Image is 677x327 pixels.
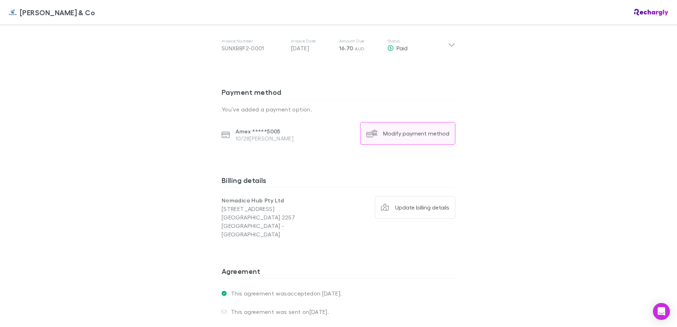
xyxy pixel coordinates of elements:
h3: Billing details [222,176,455,187]
p: [GEOGRAPHIC_DATA] - [GEOGRAPHIC_DATA] [222,222,338,239]
h3: Payment method [222,88,455,99]
div: Open Intercom Messenger [653,303,670,320]
span: Paid [397,45,408,51]
img: Rechargly Logo [634,9,669,16]
div: Update billing details [395,204,449,211]
p: You’ve added a payment option. [222,105,455,114]
p: [DATE] [291,44,334,52]
span: AUD [355,46,364,51]
div: Invoice NumberSUNXBBF2-0001Invoice Date[DATE]Amount Due16.70 AUDStatusPaid [216,31,461,59]
span: 16.70 [339,45,353,52]
button: Modify payment method [360,122,455,145]
div: Modify payment method [383,130,449,137]
p: Invoice Number [222,38,285,44]
div: SUNXBBF2-0001 [222,44,285,52]
p: This agreement was accepted on [DATE] . [227,290,342,297]
p: Status [387,38,448,44]
p: [STREET_ADDRESS] [222,205,338,213]
span: [PERSON_NAME] & Co [20,7,95,18]
button: Update billing details [375,196,456,219]
p: This agreement was sent on [DATE] . [227,308,329,315]
img: Modify payment method's Logo [366,128,377,139]
p: [GEOGRAPHIC_DATA] 2257 [222,213,338,222]
p: Amount Due [339,38,382,44]
p: Invoice Date [291,38,334,44]
p: 10/28 [PERSON_NAME] [235,135,294,142]
h3: Agreement [222,267,455,278]
p: Nomadica Hub Pty Ltd [222,196,338,205]
img: Cruz & Co's Logo [8,8,17,17]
